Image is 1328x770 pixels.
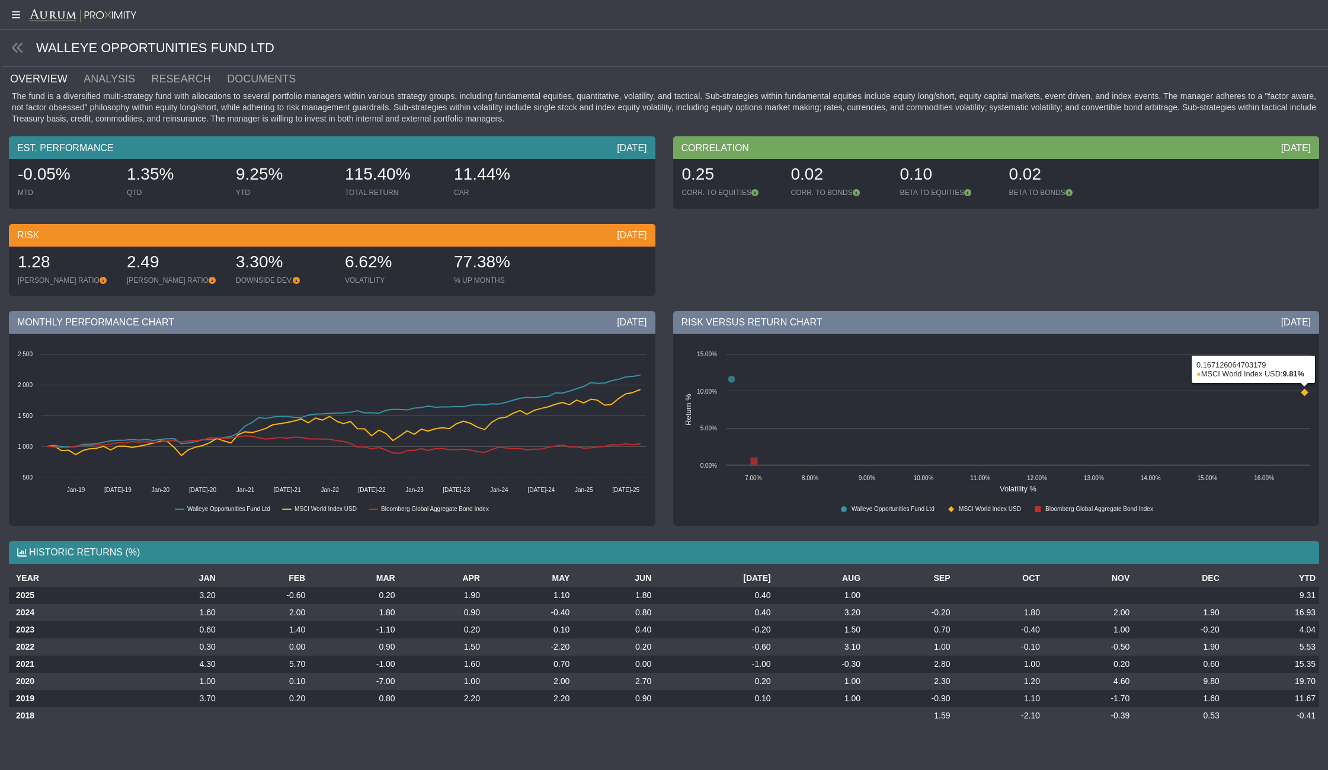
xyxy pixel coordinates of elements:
[954,656,1044,673] td: 1.00
[1133,638,1223,656] td: 1.90
[9,136,655,159] div: EST. PERFORMANCE
[1044,570,1133,587] th: NOV
[1140,475,1160,481] text: 14.00%
[484,656,573,673] td: 0.70
[9,638,137,656] th: 2022
[775,690,864,707] td: 1.00
[405,487,424,493] text: Jan-23
[573,656,655,673] td: 0.00
[1197,475,1217,481] text: 15.00%
[399,690,484,707] td: 2.20
[484,570,573,587] th: MAY
[655,570,774,587] th: [DATE]
[9,67,82,91] a: OVERVIEW
[219,673,309,690] td: 0.10
[673,311,1320,334] div: RISK VERSUS RETURN CHART
[274,487,301,493] text: [DATE]-21
[1223,707,1319,724] td: -0.41
[236,251,333,276] div: 3.30%
[864,604,953,621] td: -0.20
[682,165,715,183] span: 0.25
[573,621,655,638] td: 0.40
[399,638,484,656] td: 1.50
[1133,570,1223,587] th: DEC
[864,638,953,656] td: 1.00
[617,142,647,155] div: [DATE]
[1133,621,1223,638] td: -0.20
[1223,604,1319,621] td: 16.93
[775,587,864,604] td: 1.00
[684,394,693,425] text: Return %
[309,587,398,604] td: 0.20
[321,487,339,493] text: Jan-22
[573,587,655,604] td: 1.80
[490,487,508,493] text: Jan-24
[137,673,219,690] td: 1.00
[454,251,551,276] div: 77.38%
[1009,188,1106,197] div: BETA TO BONDS
[9,541,1319,564] div: HISTORIC RETURNS (%)
[954,604,1044,621] td: 1.80
[1223,690,1319,707] td: 11.67
[18,443,33,450] text: 1 000
[864,673,953,690] td: 2.30
[697,388,717,395] text: 10.00%
[127,165,174,183] span: 1.35%
[9,690,137,707] th: 2019
[137,604,219,621] td: 1.60
[219,638,309,656] td: 0.00
[900,163,997,188] div: 0.10
[1133,690,1223,707] td: 1.60
[127,188,224,197] div: QTD
[775,570,864,587] th: AUG
[9,570,137,587] th: YEAR
[1133,673,1223,690] td: 9.80
[900,188,997,197] div: BETA TO EQUITIES
[9,224,655,247] div: RISK
[219,690,309,707] td: 0.20
[1133,707,1223,724] td: 0.53
[9,673,137,690] th: 2020
[484,673,573,690] td: 2.00
[454,276,551,285] div: % UP MONTHS
[30,9,136,23] img: Aurum-Proximity%20white.svg
[1281,142,1311,155] div: [DATE]
[858,475,875,481] text: 9.00%
[954,638,1044,656] td: -0.10
[617,229,647,242] div: [DATE]
[775,656,864,673] td: -0.30
[9,311,655,334] div: MONTHLY PERFORMANCE CHART
[1044,621,1133,638] td: 1.00
[137,621,219,638] td: 0.60
[1223,656,1319,673] td: 15.35
[954,707,1044,724] td: -2.10
[682,188,779,197] div: CORR. TO EQUITIES
[226,67,311,91] a: DOCUMENTS
[345,276,442,285] div: VOLATILITY
[381,506,489,512] text: Bloomberg Global Aggregate Bond Index
[399,673,484,690] td: 1.00
[309,604,398,621] td: 1.80
[151,67,226,91] a: RESEARCH
[612,487,639,493] text: [DATE]-25
[9,621,137,638] th: 2023
[295,506,357,512] text: MSCI World Index USD
[573,690,655,707] td: 0.90
[484,621,573,638] td: 0.10
[697,351,717,357] text: 15.00%
[67,487,85,493] text: Jan-19
[454,188,551,197] div: CAR
[345,251,442,276] div: 6.62%
[954,690,1044,707] td: 1.10
[655,587,774,604] td: 0.40
[399,570,484,587] th: APR
[864,656,953,673] td: 2.80
[573,604,655,621] td: 0.80
[573,570,655,587] th: JUN
[82,67,150,91] a: ANALYSIS
[1000,484,1036,493] text: Volatility %
[864,570,953,587] th: SEP
[359,487,386,493] text: [DATE]-22
[219,587,309,604] td: -0.60
[309,656,398,673] td: -1.00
